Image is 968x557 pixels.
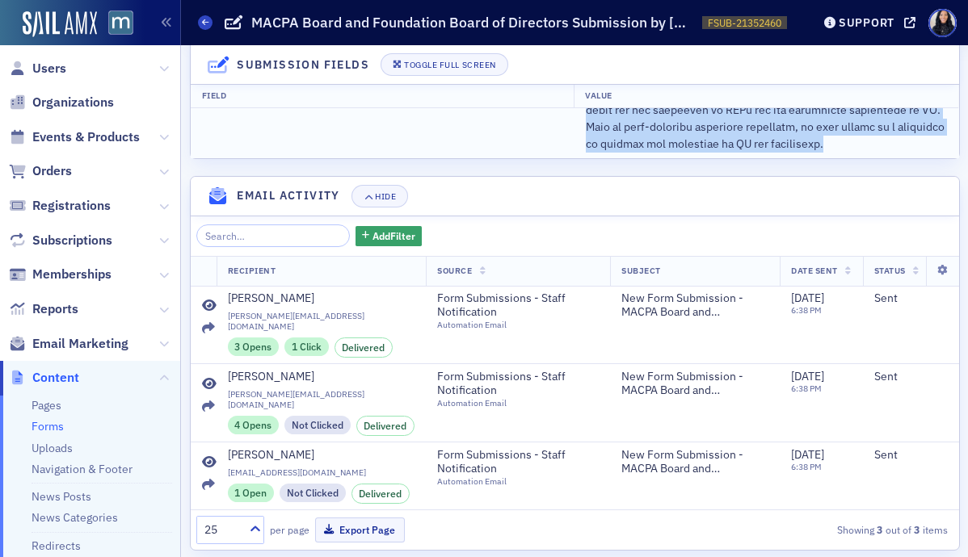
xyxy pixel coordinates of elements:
a: Organizations [9,94,114,111]
strong: 3 [911,522,923,537]
span: Email Marketing [32,335,128,353]
div: Sent [874,291,953,306]
div: Delivered [356,416,415,435]
span: Status [874,265,906,276]
h1: MACPA Board and Foundation Board of Directors Submission by [PERSON_NAME] [251,13,694,32]
a: Form Submissions - Staff NotificationAutomation Email [437,448,599,487]
input: Search… [196,224,351,247]
div: Not Clicked [280,484,346,501]
a: Forms [32,419,64,433]
a: Reports [9,300,78,318]
a: Orders [9,162,72,180]
div: [PERSON_NAME] [228,370,314,384]
div: Support [839,15,894,30]
a: Users [9,60,66,77]
a: News Posts [32,489,91,504]
span: Events & Products [32,128,140,146]
span: New Form Submission - MACPA Board and Foundation Board of Directors | [PERSON_NAME] [621,370,768,398]
span: Add Filter [372,228,415,243]
div: Sent [874,370,953,384]
th: Field [191,84,575,108]
a: News Categories [32,510,118,525]
span: [DATE] [791,369,824,383]
button: Toggle Full Screen [381,53,508,76]
div: Hide [375,192,396,201]
span: Date Sent [791,265,838,276]
span: New Form Submission - MACPA Board and Foundation Board of Directors | [PERSON_NAME] [621,291,768,320]
button: Export Page [315,517,405,542]
time: 6:38 PM [791,304,822,316]
span: Organizations [32,94,114,111]
a: Registrations [9,197,111,215]
div: 25 [204,521,240,538]
button: AddFilter [356,226,422,246]
h4: Email Activity [237,187,340,204]
a: Events & Products [9,128,140,146]
time: 6:38 PM [791,461,822,472]
a: [PERSON_NAME] [228,448,415,463]
a: Form Submissions - Staff NotificationAutomation Email [437,370,599,408]
div: 1 Click [284,337,329,355]
time: 6:38 PM [791,383,822,394]
div: 1 Open [228,484,275,501]
div: Automation Email [437,476,584,487]
span: Subject [621,265,661,276]
a: Navigation & Footer [32,462,133,476]
span: Registrations [32,197,111,215]
span: [DATE] [791,291,824,305]
div: Delivered [351,484,410,503]
a: [PERSON_NAME] [228,291,415,306]
div: Automation Email [437,398,584,408]
span: Orders [32,162,72,180]
span: Source [437,265,472,276]
span: Recipient [228,265,276,276]
a: Content [9,369,79,387]
a: [PERSON_NAME] [228,370,415,384]
a: Email Marketing [9,335,128,353]
span: Content [32,369,79,387]
span: Form Submissions - Staff Notification [437,370,584,398]
span: Users [32,60,66,77]
div: Toggle Full Screen [404,61,495,69]
h4: Submission Fields [237,57,369,73]
span: [DATE] [791,447,824,462]
button: Hide [351,185,408,207]
div: Sent [874,448,953,463]
a: Subscriptions [9,232,112,249]
span: Subscriptions [32,232,112,249]
div: 3 Opens [228,337,280,355]
th: Value [574,84,958,108]
strong: 3 [874,522,886,537]
a: Pages [32,398,61,413]
a: View Homepage [97,10,133,38]
img: SailAMX [108,10,133,36]
span: Form Submissions - Staff Notification [437,291,584,320]
span: [PERSON_NAME][EMAIL_ADDRESS][DOMAIN_NAME] [228,389,415,410]
div: Showing out of items [709,522,948,537]
div: Delivered [335,337,394,357]
span: Memberships [32,266,112,283]
a: Redirects [32,538,81,553]
a: Memberships [9,266,112,283]
div: Automation Email [437,320,584,330]
span: [PERSON_NAME][EMAIL_ADDRESS][DOMAIN_NAME] [228,311,415,332]
span: FSUB-21352460 [708,16,781,30]
img: SailAMX [23,11,97,37]
span: Form Submissions - Staff Notification [437,448,584,476]
span: Profile [928,9,957,37]
span: [EMAIL_ADDRESS][DOMAIN_NAME] [228,467,415,478]
span: New Form Submission - MACPA Board and Foundation Board of Directors | [PERSON_NAME] [621,448,768,476]
label: per page [270,522,309,537]
a: Uploads [32,441,73,455]
div: [PERSON_NAME] [228,448,314,463]
span: Reports [32,300,78,318]
div: [PERSON_NAME] [228,291,314,306]
a: Form Submissions - Staff NotificationAutomation Email [437,291,599,330]
div: 4 Opens [228,416,280,433]
div: Not Clicked [284,416,351,433]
